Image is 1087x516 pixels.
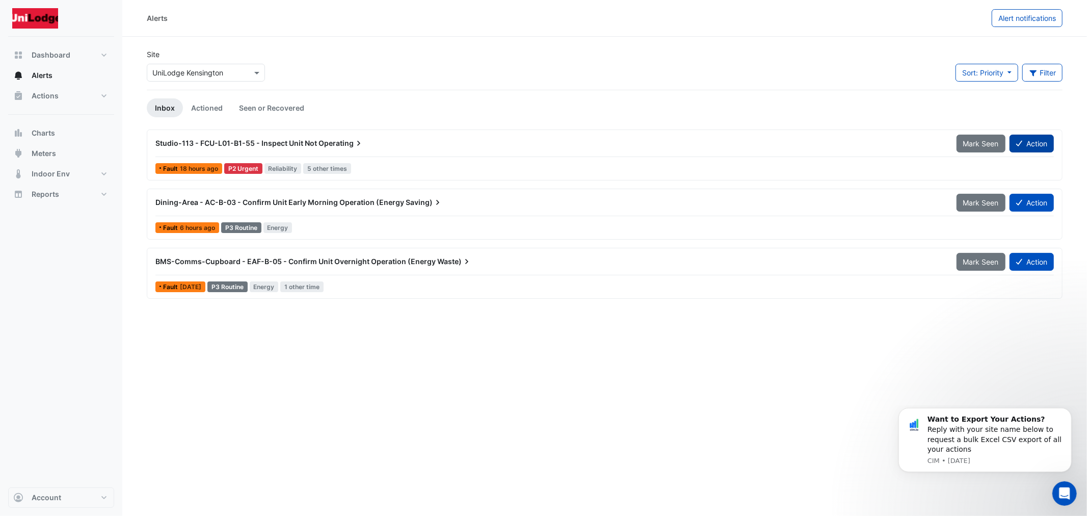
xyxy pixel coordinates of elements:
[155,257,436,266] span: BMS-Comms-Cupboard - EAF-B-05 - Confirm Unit Overnight Operation (Energy
[221,222,261,233] div: P3 Routine
[992,9,1063,27] button: Alert notifications
[32,50,70,60] span: Dashboard
[180,224,215,231] span: Mon 13-Oct-2025 05:00 AEDT
[147,49,160,60] label: Site
[406,197,443,208] span: Saving)
[13,128,23,138] app-icon: Charts
[32,493,61,503] span: Account
[1052,481,1077,506] iframe: Intercom live chat
[147,13,168,23] div: Alerts
[319,138,364,148] span: Operating
[32,91,59,101] span: Actions
[13,91,23,101] app-icon: Actions
[224,163,262,174] div: P2 Urgent
[8,65,114,86] button: Alerts
[32,169,70,179] span: Indoor Env
[13,189,23,199] app-icon: Reports
[32,148,56,159] span: Meters
[231,98,312,117] a: Seen or Recovered
[32,70,52,81] span: Alerts
[883,405,1087,511] iframe: Intercom notifications message
[963,139,999,148] span: Mark Seen
[957,135,1005,152] button: Mark Seen
[1010,194,1054,212] button: Action
[183,98,231,117] a: Actioned
[13,50,23,60] app-icon: Dashboard
[8,164,114,184] button: Indoor Env
[8,143,114,164] button: Meters
[280,281,324,292] span: 1 other time
[963,257,999,266] span: Mark Seen
[13,169,23,179] app-icon: Indoor Env
[8,123,114,143] button: Charts
[1010,253,1054,271] button: Action
[963,198,999,207] span: Mark Seen
[13,148,23,159] app-icon: Meters
[263,222,293,233] span: Energy
[163,284,180,290] span: Fault
[155,198,404,207] span: Dining-Area - AC-B-03 - Confirm Unit Early Morning Operation (Energy
[13,70,23,81] app-icon: Alerts
[303,163,351,174] span: 5 other times
[957,253,1005,271] button: Mark Seen
[12,8,58,29] img: Company Logo
[147,98,183,117] a: Inbox
[8,184,114,204] button: Reports
[8,45,114,65] button: Dashboard
[957,194,1005,212] button: Mark Seen
[163,166,180,172] span: Fault
[250,281,279,292] span: Energy
[264,163,302,174] span: Reliability
[32,128,55,138] span: Charts
[207,281,248,292] div: P3 Routine
[998,14,1056,22] span: Alert notifications
[163,225,180,231] span: Fault
[8,86,114,106] button: Actions
[437,256,472,267] span: Waste)
[180,165,218,172] span: Sun 12-Oct-2025 17:15 AEDT
[8,487,114,508] button: Account
[962,68,1003,77] span: Sort: Priority
[1022,64,1063,82] button: Filter
[32,189,59,199] span: Reports
[155,139,317,147] span: Studio-113 - FCU-L01-B1-55 - Inspect Unit Not
[1010,135,1054,152] button: Action
[956,64,1018,82] button: Sort: Priority
[180,283,201,291] span: Sat 11-Oct-2025 21:00 AEDT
